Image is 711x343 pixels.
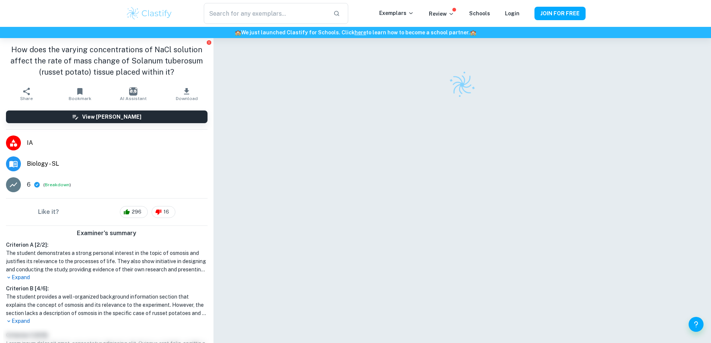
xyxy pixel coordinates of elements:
[159,208,173,216] span: 16
[6,293,208,317] h1: The student provides a well-organized background information section that explains the concept of...
[6,241,208,249] h6: Criterion A [ 2 / 2 ]:
[129,87,137,96] img: AI Assistant
[107,84,160,105] button: AI Assistant
[20,96,33,101] span: Share
[82,113,141,121] h6: View [PERSON_NAME]
[429,10,454,18] p: Review
[469,10,490,16] a: Schools
[45,181,69,188] button: Breakdown
[6,110,208,123] button: View [PERSON_NAME]
[128,208,146,216] span: 296
[160,84,213,105] button: Download
[126,6,173,21] img: Clastify logo
[379,9,414,17] p: Exemplars
[27,138,208,147] span: IA
[6,284,208,293] h6: Criterion B [ 4 / 6 ]:
[6,274,208,281] p: Expand
[38,208,59,216] h6: Like it?
[53,84,107,105] button: Bookmark
[470,29,476,35] span: 🏫
[235,29,241,35] span: 🏫
[3,229,211,238] h6: Examiner's summary
[505,10,520,16] a: Login
[69,96,91,101] span: Bookmark
[6,317,208,325] p: Expand
[534,7,586,20] button: JOIN FOR FREE
[355,29,366,35] a: here
[6,249,208,274] h1: The student demonstrates a strong personal interest in the topic of osmosis and justifies its rel...
[120,206,148,218] div: 296
[152,206,175,218] div: 16
[6,44,208,78] h1: How does the varying concentrations of NaCl solution affect the rate of mass change of Solanum tu...
[689,317,704,332] button: Help and Feedback
[206,40,212,45] button: Report issue
[27,180,31,189] p: 6
[176,96,198,101] span: Download
[444,67,480,103] img: Clastify logo
[43,181,71,188] span: ( )
[1,28,710,37] h6: We just launched Clastify for Schools. Click to learn how to become a school partner.
[120,96,147,101] span: AI Assistant
[27,159,208,168] span: Biology - SL
[204,3,327,24] input: Search for any exemplars...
